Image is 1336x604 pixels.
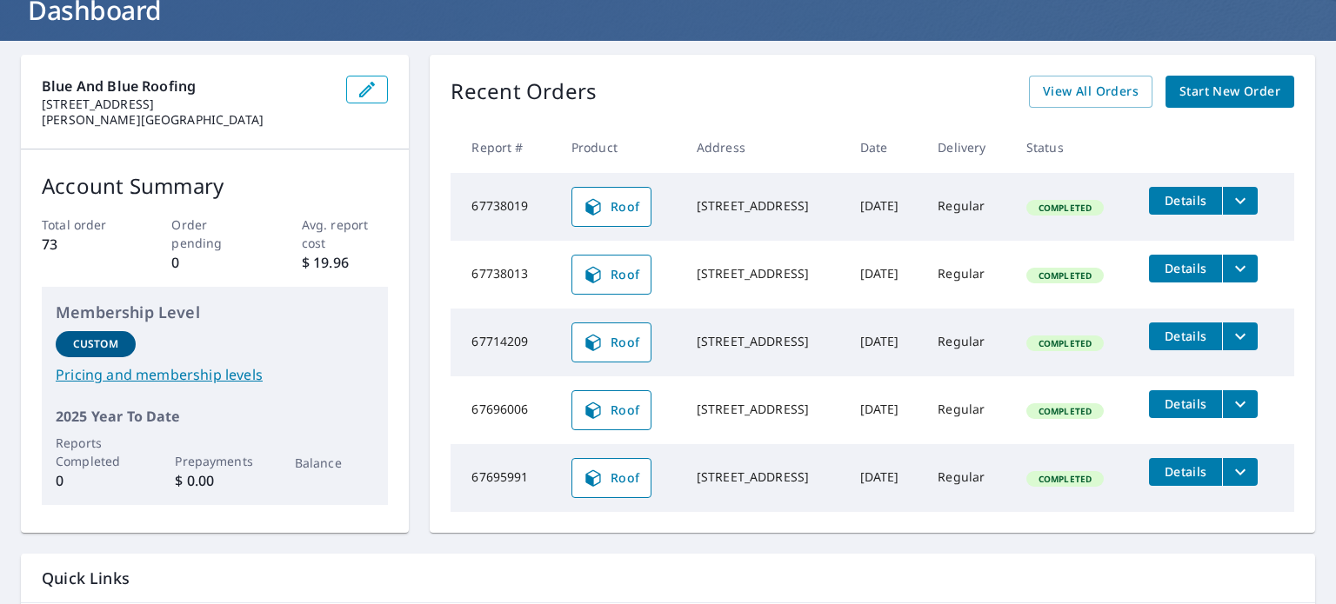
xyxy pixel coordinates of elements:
span: Roof [583,196,640,217]
p: Avg. report cost [302,216,389,252]
p: [PERSON_NAME][GEOGRAPHIC_DATA] [42,112,332,128]
p: Recent Orders [451,76,597,108]
p: Membership Level [56,301,374,324]
p: Prepayments [175,452,255,470]
td: [DATE] [846,444,925,512]
td: [DATE] [846,309,925,376]
span: Details [1159,328,1212,344]
span: Details [1159,463,1212,480]
a: Roof [571,255,651,295]
th: Report # [451,122,558,173]
p: 0 [56,470,136,491]
p: Reports Completed [56,434,136,470]
p: Total order [42,216,129,234]
a: Pricing and membership levels [56,364,374,385]
button: detailsBtn-67738013 [1149,255,1222,282]
p: Blue and Blue Roofing [42,76,332,96]
p: 73 [42,234,129,255]
td: Regular [924,309,1012,376]
td: 67738019 [451,173,558,241]
div: [STREET_ADDRESS] [697,265,832,282]
button: detailsBtn-67714209 [1149,322,1222,350]
span: View All Orders [1043,81,1139,103]
a: View All Orders [1029,76,1152,108]
p: Quick Links [42,567,1294,589]
td: Regular [924,376,1012,444]
span: Completed [1028,269,1102,282]
a: Roof [571,187,651,227]
td: Regular [924,173,1012,241]
button: filesDropdownBtn-67695991 [1222,458,1258,486]
th: Status [1012,122,1135,173]
p: Custom [73,336,118,352]
td: [DATE] [846,173,925,241]
span: Roof [583,468,640,488]
span: Completed [1028,337,1102,349]
td: [DATE] [846,241,925,309]
td: [DATE] [846,376,925,444]
p: $ 0.00 [175,470,255,491]
th: Date [846,122,925,173]
span: Completed [1028,202,1102,214]
button: detailsBtn-67738019 [1149,187,1222,215]
span: Roof [583,332,640,353]
div: [STREET_ADDRESS] [697,333,832,350]
div: [STREET_ADDRESS] [697,468,832,486]
td: 67738013 [451,241,558,309]
a: Roof [571,458,651,498]
button: filesDropdownBtn-67696006 [1222,390,1258,418]
th: Address [683,122,846,173]
a: Roof [571,390,651,430]
span: Start New Order [1179,81,1280,103]
button: filesDropdownBtn-67714209 [1222,322,1258,350]
button: detailsBtn-67695991 [1149,458,1222,486]
button: detailsBtn-67696006 [1149,390,1222,418]
p: Order pending [171,216,258,252]
button: filesDropdownBtn-67738013 [1222,255,1258,282]
p: [STREET_ADDRESS] [42,96,332,112]
th: Product [558,122,683,173]
span: Details [1159,192,1212,209]
p: Account Summary [42,170,388,202]
div: [STREET_ADDRESS] [697,197,832,215]
th: Delivery [924,122,1012,173]
span: Details [1159,260,1212,276]
td: Regular [924,241,1012,309]
p: 2025 Year To Date [56,406,374,427]
a: Roof [571,322,651,362]
span: Completed [1028,405,1102,417]
span: Details [1159,395,1212,412]
button: filesDropdownBtn-67738019 [1222,187,1258,215]
span: Roof [583,264,640,285]
td: Regular [924,444,1012,512]
span: Completed [1028,473,1102,485]
td: 67695991 [451,444,558,512]
span: Roof [583,400,640,421]
p: Balance [295,454,375,472]
p: 0 [171,252,258,273]
div: [STREET_ADDRESS] [697,401,832,418]
a: Start New Order [1166,76,1294,108]
td: 67714209 [451,309,558,376]
p: $ 19.96 [302,252,389,273]
td: 67696006 [451,376,558,444]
